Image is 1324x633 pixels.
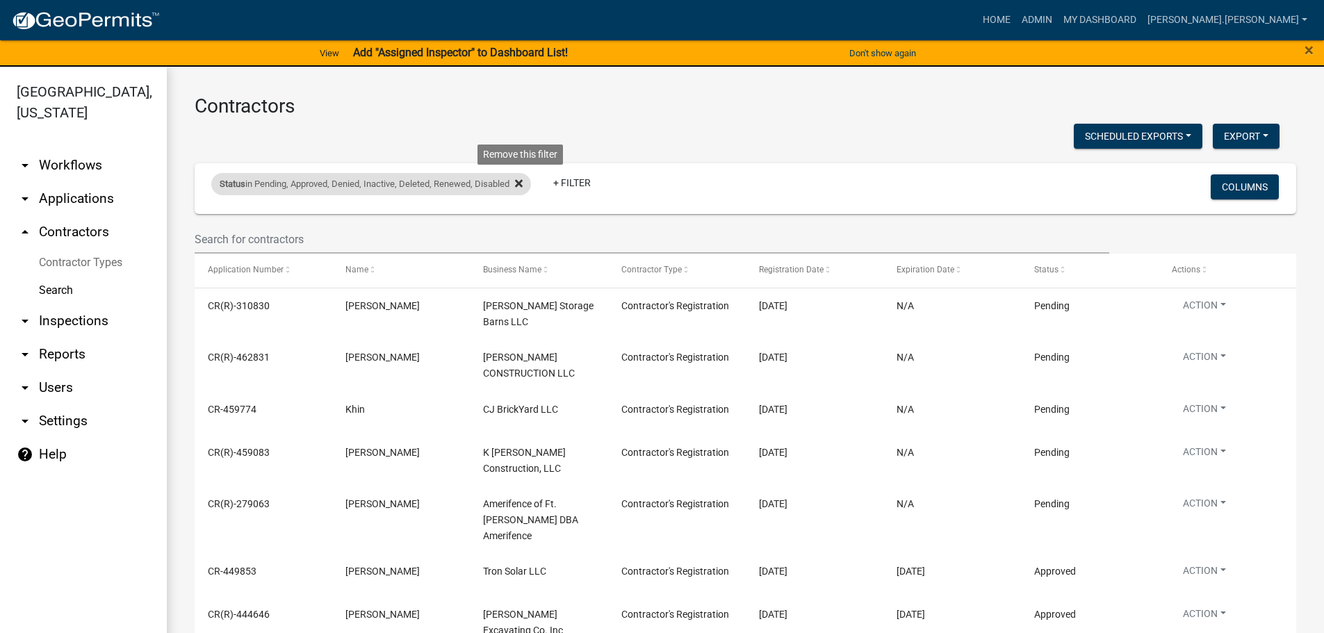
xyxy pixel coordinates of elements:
[1172,564,1237,584] button: Action
[208,498,270,509] span: CR(R)-279063
[17,346,33,363] i: arrow_drop_down
[17,313,33,329] i: arrow_drop_down
[208,447,270,458] span: CR(R)-459083
[470,254,607,287] datatable-header-cell: Business Name
[897,265,954,274] span: Expiration Date
[208,352,270,363] span: CR(R)-462831
[1213,124,1280,149] button: Export
[542,170,602,195] a: + Filter
[345,404,365,415] span: Khin
[17,157,33,174] i: arrow_drop_down
[759,566,787,577] span: 07/15/2025
[1172,445,1237,465] button: Action
[759,609,787,620] span: 07/02/2025
[897,566,925,577] span: 05/09/2026
[211,173,531,195] div: in Pending, Approved, Denied, Inactive, Deleted, Renewed, Disabled
[345,265,368,274] span: Name
[314,42,345,65] a: View
[1305,40,1314,60] span: ×
[332,254,470,287] datatable-header-cell: Name
[345,609,420,620] span: DARLA FREY
[345,300,420,311] span: Marvin Raber
[1172,496,1237,516] button: Action
[208,566,256,577] span: CR-449853
[759,352,787,363] span: 08/12/2025
[483,404,558,415] span: CJ BrickYard LLC
[897,498,914,509] span: N/A
[883,254,1021,287] datatable-header-cell: Expiration Date
[1172,402,1237,422] button: Action
[483,447,566,474] span: K Graber Construction, LLC
[17,190,33,207] i: arrow_drop_down
[1172,607,1237,627] button: Action
[17,379,33,396] i: arrow_drop_down
[844,42,922,65] button: Don't show again
[483,265,541,274] span: Business Name
[345,447,420,458] span: Tiffany Carpenter
[621,447,729,458] span: Contractor's Registration
[1016,7,1058,33] a: Admin
[1172,265,1200,274] span: Actions
[1172,350,1237,370] button: Action
[621,352,729,363] span: Contractor's Registration
[483,352,575,379] span: CONNER CONSTRUCTION LLC
[208,404,256,415] span: CR-459774
[1034,404,1070,415] span: Pending
[195,225,1109,254] input: Search for contractors
[208,609,270,620] span: CR(R)-444646
[897,447,914,458] span: N/A
[1305,42,1314,58] button: Close
[1142,7,1313,33] a: [PERSON_NAME].[PERSON_NAME]
[17,224,33,240] i: arrow_drop_up
[621,566,729,577] span: Contractor's Registration
[621,265,682,274] span: Contractor Type
[1074,124,1202,149] button: Scheduled Exports
[345,498,420,509] span: Chandra Chaves
[1034,300,1070,311] span: Pending
[1034,265,1059,274] span: Status
[17,413,33,429] i: arrow_drop_down
[746,254,883,287] datatable-header-cell: Registration Date
[195,254,332,287] datatable-header-cell: Application Number
[1034,609,1076,620] span: Approved
[483,498,578,541] span: Amerifence of Ft. Wayne DBA Amerifence
[1034,352,1070,363] span: Pending
[1034,498,1070,509] span: Pending
[1211,174,1279,199] button: Columns
[1021,254,1159,287] datatable-header-cell: Status
[1058,7,1142,33] a: My Dashboard
[1034,566,1076,577] span: Approved
[345,352,420,363] span: Lucas
[897,300,914,311] span: N/A
[977,7,1016,33] a: Home
[759,300,787,311] span: 08/14/2025
[345,566,420,577] span: Brian Platt
[483,566,546,577] span: Tron Solar LLC
[759,447,787,458] span: 08/04/2025
[621,300,729,311] span: Contractor's Registration
[607,254,745,287] datatable-header-cell: Contractor Type
[195,94,1296,118] h3: Contractors
[483,300,594,327] span: Raber Storage Barns LLC
[759,265,824,274] span: Registration Date
[1172,298,1237,318] button: Action
[897,404,914,415] span: N/A
[621,609,729,620] span: Contractor's Registration
[759,498,787,509] span: 07/23/2025
[353,46,568,59] strong: Add "Assigned Inspector" to Dashboard List!
[1159,254,1296,287] datatable-header-cell: Actions
[208,265,284,274] span: Application Number
[220,179,245,189] span: Status
[1034,447,1070,458] span: Pending
[208,300,270,311] span: CR(R)-310830
[621,498,729,509] span: Contractor's Registration
[897,352,914,363] span: N/A
[621,404,729,415] span: Contractor's Registration
[897,609,925,620] span: 07/01/2026
[759,404,787,415] span: 08/06/2025
[17,446,33,463] i: help
[477,145,563,165] div: Remove this filter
